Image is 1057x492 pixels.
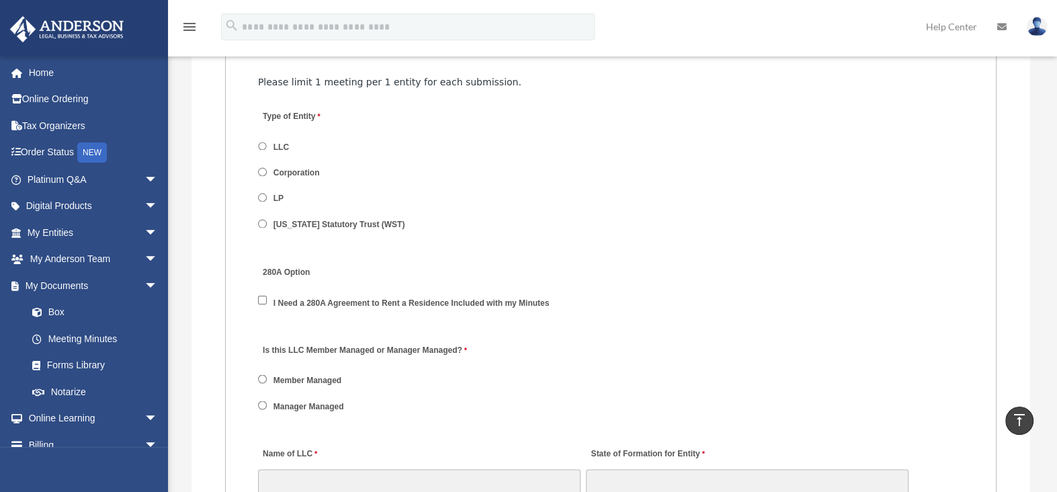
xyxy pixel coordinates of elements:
label: I Need a 280A Agreement to Rent a Residence Included with my Minutes [269,296,554,309]
a: Home [9,59,178,86]
a: menu [181,24,198,35]
label: [US_STATE] Statutory Trust (WST) [269,218,410,231]
a: Forms Library [19,352,178,379]
label: LLC [269,141,294,153]
a: Box [19,299,178,326]
span: arrow_drop_down [144,272,171,300]
span: arrow_drop_down [144,219,171,247]
a: Digital Productsarrow_drop_down [9,193,178,220]
a: My Entitiesarrow_drop_down [9,219,178,246]
label: Member Managed [269,374,347,386]
span: arrow_drop_down [144,405,171,433]
div: NEW [77,142,107,163]
a: Platinum Q&Aarrow_drop_down [9,166,178,193]
label: State of Formation for Entity [586,445,708,463]
label: Name of LLC [258,445,321,463]
a: Meeting Minutes [19,325,171,352]
label: Manager Managed [269,400,349,412]
label: LP [269,193,289,205]
a: Notarize [19,378,178,405]
img: User Pic [1027,17,1047,36]
label: 280A Option [258,263,386,282]
a: Order StatusNEW [9,139,178,167]
span: arrow_drop_down [144,432,171,459]
label: Is this LLC Member Managed or Manager Managed? [258,341,470,360]
i: vertical_align_top [1011,412,1027,428]
i: menu [181,19,198,35]
a: Online Learningarrow_drop_down [9,405,178,432]
a: My Anderson Teamarrow_drop_down [9,246,178,273]
span: Please limit 1 meeting per 1 entity for each submission. [258,77,521,87]
a: Tax Organizers [9,112,178,139]
i: search [224,18,239,33]
a: My Documentsarrow_drop_down [9,272,178,299]
img: Anderson Advisors Platinum Portal [6,16,128,42]
span: arrow_drop_down [144,246,171,274]
a: vertical_align_top [1005,407,1033,435]
a: Online Ordering [9,86,178,113]
a: Billingarrow_drop_down [9,432,178,458]
span: arrow_drop_down [144,193,171,220]
label: Type of Entity [258,108,386,126]
span: arrow_drop_down [144,166,171,194]
label: Corporation [269,167,325,179]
